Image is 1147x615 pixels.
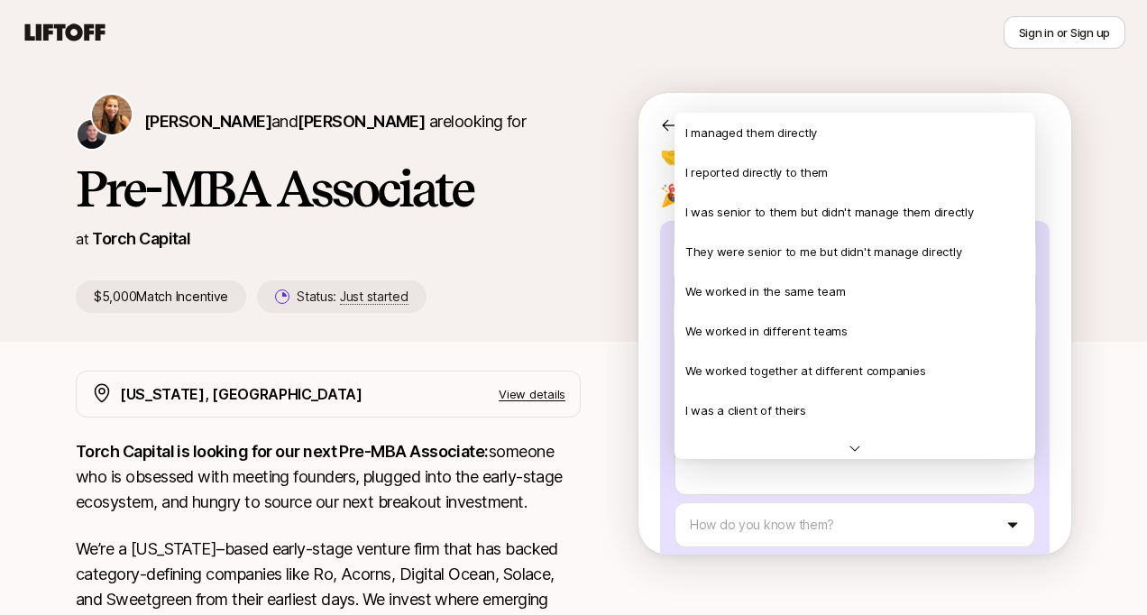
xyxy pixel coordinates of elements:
[685,124,817,142] p: I managed them directly
[685,322,848,340] p: We worked in different teams
[685,362,925,380] p: We worked together at different companies
[685,163,828,181] p: I reported directly to them
[685,243,961,261] p: They were senior to me but didn't manage directly
[685,282,845,300] p: We worked in the same team
[685,401,806,419] p: I was a client of theirs
[685,203,973,221] p: I was senior to them but didn't manage them directly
